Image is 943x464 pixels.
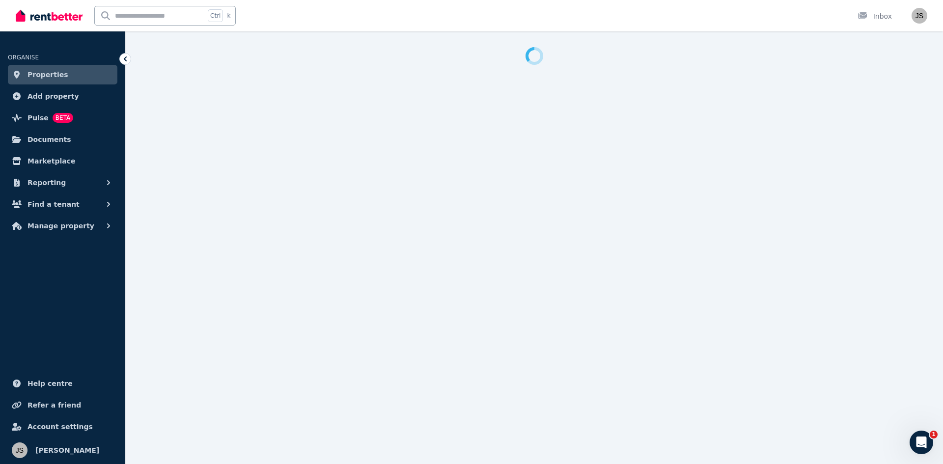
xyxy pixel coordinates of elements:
a: Add property [8,86,117,106]
button: Find a tenant [8,194,117,214]
a: Help centre [8,374,117,393]
a: Properties [8,65,117,84]
a: PulseBETA [8,108,117,128]
button: Reporting [8,173,117,192]
span: 1 [930,431,938,438]
span: Marketplace [28,155,75,167]
div: Inbox [858,11,892,21]
span: Help centre [28,378,73,389]
span: Manage property [28,220,94,232]
span: [PERSON_NAME] [35,444,99,456]
a: Marketplace [8,151,117,171]
a: Account settings [8,417,117,437]
a: Documents [8,130,117,149]
span: Account settings [28,421,93,433]
span: Add property [28,90,79,102]
button: Manage property [8,216,117,236]
img: RentBetter [16,8,83,23]
img: Jacqueline Souza [12,442,28,458]
span: Find a tenant [28,198,80,210]
img: Jacqueline Souza [912,8,927,24]
span: Ctrl [208,9,223,22]
iframe: Intercom live chat [910,431,933,454]
span: Reporting [28,177,66,189]
span: ORGANISE [8,54,39,61]
span: Pulse [28,112,49,124]
span: BETA [53,113,73,123]
span: Properties [28,69,68,81]
span: Documents [28,134,71,145]
span: k [227,12,230,20]
a: Refer a friend [8,395,117,415]
span: Refer a friend [28,399,81,411]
